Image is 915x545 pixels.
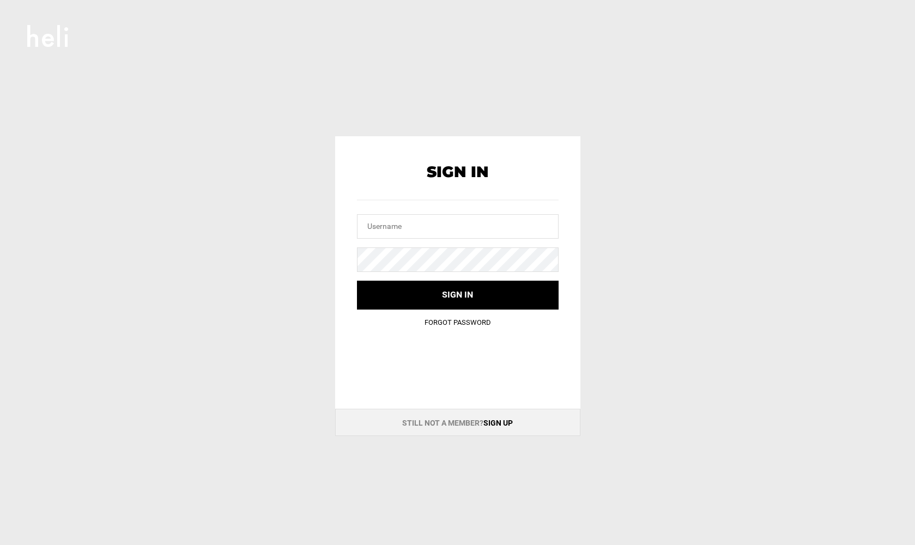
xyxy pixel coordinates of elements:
a: Sign up [483,419,513,427]
input: Username [357,214,559,239]
button: Sign in [357,281,559,310]
div: Still not a member? [335,409,580,436]
a: Forgot Password [425,318,491,326]
h2: Sign In [357,163,559,180]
